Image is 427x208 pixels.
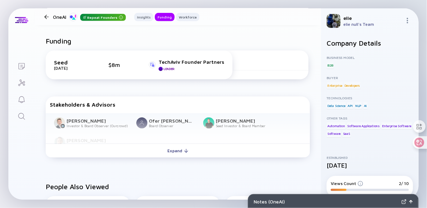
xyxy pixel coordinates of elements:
div: Insights [134,14,153,21]
button: Insights [134,13,153,21]
div: Leader [163,67,175,71]
a: Investor Map [8,74,35,91]
div: Enterprise [327,82,343,89]
img: elie Profile Picture [327,14,341,28]
div: B2B [327,62,334,69]
div: SaaS [342,130,351,137]
div: Expand [163,145,192,156]
div: elie null's Team [343,22,402,27]
button: Workforce [176,13,199,21]
div: [DATE] [327,162,413,169]
div: Notes ( OneAI ) [254,199,399,205]
div: Funding [155,14,175,21]
h2: People Also Viewed [46,183,310,191]
a: Reminders [8,91,35,107]
div: Automation [327,122,346,129]
div: 2/ 10 [399,181,409,186]
div: API [347,102,353,109]
div: Data Science [327,102,346,109]
div: $8m [108,62,129,68]
div: Enterprise Software [381,122,412,129]
div: Seed [54,59,89,66]
button: Funding [155,13,175,21]
div: Views Count [331,181,363,186]
div: Stakeholders & Advisors [50,101,306,108]
div: OneAI [53,13,126,21]
a: Lists [8,57,35,74]
img: Menu [405,18,410,23]
div: Technologies [327,96,413,100]
div: Established [327,155,413,160]
div: Repeat Founders [80,14,126,21]
div: Other Tags [327,116,413,120]
img: Expand Notes [402,199,406,204]
div: [DATE] [54,66,89,71]
button: Expand [46,144,310,157]
h2: Company Details [327,39,413,47]
div: Workforce [176,14,199,21]
div: AI [363,102,368,109]
div: Software Applications [347,122,381,129]
div: TechAviv Founder Partners [159,59,224,65]
div: Developers [344,82,361,89]
a: TechAviv Founder PartnersLeader [149,59,224,71]
div: Buyer [327,76,413,80]
div: elie [343,15,402,21]
div: Business Model [327,55,413,60]
div: NLP [354,102,362,109]
img: Open Notes [409,200,413,203]
div: Software [327,130,341,137]
h2: Funding [46,37,71,45]
a: Search [8,107,35,124]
